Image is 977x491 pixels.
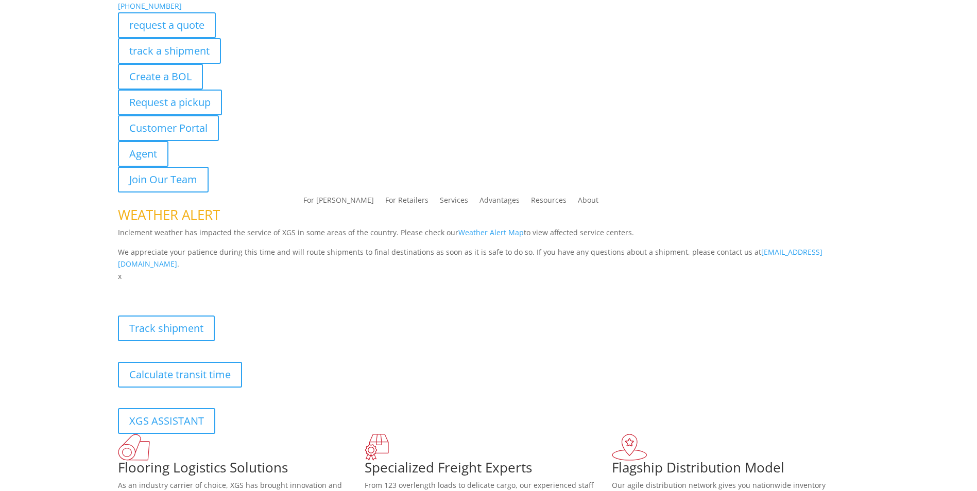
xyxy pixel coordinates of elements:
a: For Retailers [385,197,428,208]
a: Customer Portal [118,115,219,141]
a: About [578,197,598,208]
a: Track shipment [118,315,215,341]
h1: Specialized Freight Experts [365,461,612,479]
a: request a quote [118,12,216,38]
img: xgs-icon-flagship-distribution-model-red [612,434,647,461]
a: track a shipment [118,38,221,64]
span: WEATHER ALERT [118,205,220,224]
img: xgs-icon-focused-on-flooring-red [365,434,389,461]
a: [PHONE_NUMBER] [118,1,182,11]
b: Visibility, transparency, and control for your entire supply chain. [118,284,348,294]
h1: Flagship Distribution Model [612,461,859,479]
a: For [PERSON_NAME] [303,197,374,208]
p: Inclement weather has impacted the service of XGS in some areas of the country. Please check our ... [118,226,860,246]
a: Advantages [479,197,520,208]
a: Request a pickup [118,90,222,115]
img: xgs-icon-total-supply-chain-intelligence-red [118,434,150,461]
a: Create a BOL [118,64,203,90]
a: Agent [118,141,168,167]
a: Services [440,197,468,208]
p: x [118,270,860,283]
h1: Flooring Logistics Solutions [118,461,365,479]
p: We appreciate your patience during this time and will route shipments to final destinations as so... [118,246,860,271]
a: Calculate transit time [118,362,242,388]
a: XGS ASSISTANT [118,408,215,434]
a: Weather Alert Map [458,227,524,237]
a: Join Our Team [118,167,209,192]
a: Resources [531,197,567,208]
